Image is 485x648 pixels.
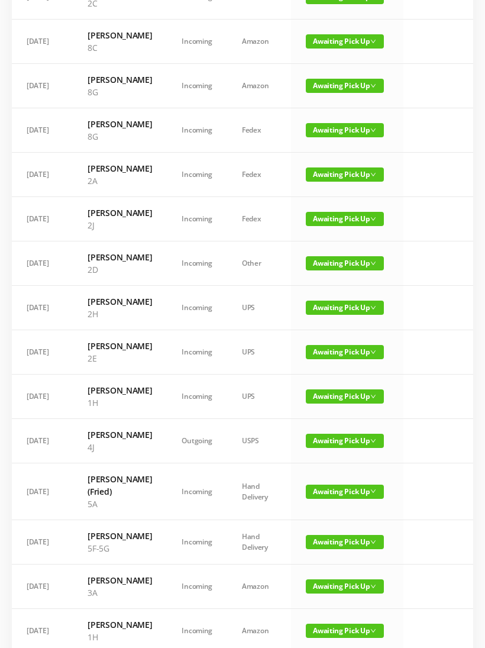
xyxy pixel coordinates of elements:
h6: [PERSON_NAME] [88,162,152,175]
h6: [PERSON_NAME] [88,530,152,542]
h6: [PERSON_NAME] (Fried) [88,473,152,498]
td: Outgoing [167,419,227,463]
span: Awaiting Pick Up [306,123,384,137]
td: [DATE] [12,520,73,565]
td: [DATE] [12,197,73,241]
p: 1H [88,396,152,409]
td: [DATE] [12,375,73,419]
td: UPS [227,330,291,375]
td: Incoming [167,197,227,241]
span: Awaiting Pick Up [306,389,384,404]
td: Incoming [167,286,227,330]
td: Fedex [227,197,291,241]
td: [DATE] [12,108,73,153]
p: 8G [88,86,152,98]
i: icon: down [370,539,376,545]
h6: [PERSON_NAME] [88,207,152,219]
td: Incoming [167,241,227,286]
td: Incoming [167,153,227,197]
i: icon: down [370,83,376,89]
p: 4J [88,441,152,453]
i: icon: down [370,216,376,222]
td: [DATE] [12,463,73,520]
h6: [PERSON_NAME] [88,384,152,396]
span: Awaiting Pick Up [306,79,384,93]
td: Incoming [167,463,227,520]
h6: [PERSON_NAME] [88,574,152,586]
p: 2H [88,308,152,320]
td: [DATE] [12,153,73,197]
span: Awaiting Pick Up [306,34,384,49]
span: Awaiting Pick Up [306,485,384,499]
i: icon: down [370,438,376,444]
td: Amazon [227,64,291,108]
span: Awaiting Pick Up [306,212,384,226]
i: icon: down [370,127,376,133]
h6: [PERSON_NAME] [88,251,152,263]
td: [DATE] [12,419,73,463]
i: icon: down [370,38,376,44]
td: Incoming [167,20,227,64]
td: Hand Delivery [227,520,291,565]
p: 2A [88,175,152,187]
p: 8G [88,130,152,143]
span: Awaiting Pick Up [306,345,384,359]
td: [DATE] [12,286,73,330]
h6: [PERSON_NAME] [88,428,152,441]
p: 3A [88,586,152,599]
td: [DATE] [12,20,73,64]
i: icon: down [370,260,376,266]
span: Awaiting Pick Up [306,167,384,182]
td: [DATE] [12,64,73,108]
td: UPS [227,375,291,419]
p: 8C [88,41,152,54]
i: icon: down [370,488,376,494]
td: Fedex [227,153,291,197]
i: icon: down [370,305,376,311]
i: icon: down [370,628,376,634]
td: [DATE] [12,565,73,609]
td: Hand Delivery [227,463,291,520]
span: Awaiting Pick Up [306,256,384,270]
h6: [PERSON_NAME] [88,118,152,130]
td: [DATE] [12,330,73,375]
td: Incoming [167,64,227,108]
span: Awaiting Pick Up [306,624,384,638]
p: 1H [88,631,152,643]
span: Awaiting Pick Up [306,434,384,448]
span: Awaiting Pick Up [306,535,384,549]
i: icon: down [370,583,376,589]
h6: [PERSON_NAME] [88,340,152,352]
p: 2D [88,263,152,276]
i: icon: down [370,349,376,355]
td: Incoming [167,108,227,153]
h6: [PERSON_NAME] [88,618,152,631]
span: Awaiting Pick Up [306,301,384,315]
td: Incoming [167,520,227,565]
p: 2J [88,219,152,231]
td: Other [227,241,291,286]
i: icon: down [370,394,376,399]
td: USPS [227,419,291,463]
td: Fedex [227,108,291,153]
h6: [PERSON_NAME] [88,73,152,86]
h6: [PERSON_NAME] [88,295,152,308]
td: Amazon [227,20,291,64]
td: UPS [227,286,291,330]
td: Amazon [227,565,291,609]
p: 5F-5G [88,542,152,554]
td: Incoming [167,375,227,419]
i: icon: down [370,172,376,178]
td: [DATE] [12,241,73,286]
td: Incoming [167,565,227,609]
h6: [PERSON_NAME] [88,29,152,41]
p: 2E [88,352,152,365]
td: Incoming [167,330,227,375]
p: 5A [88,498,152,510]
span: Awaiting Pick Up [306,579,384,594]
